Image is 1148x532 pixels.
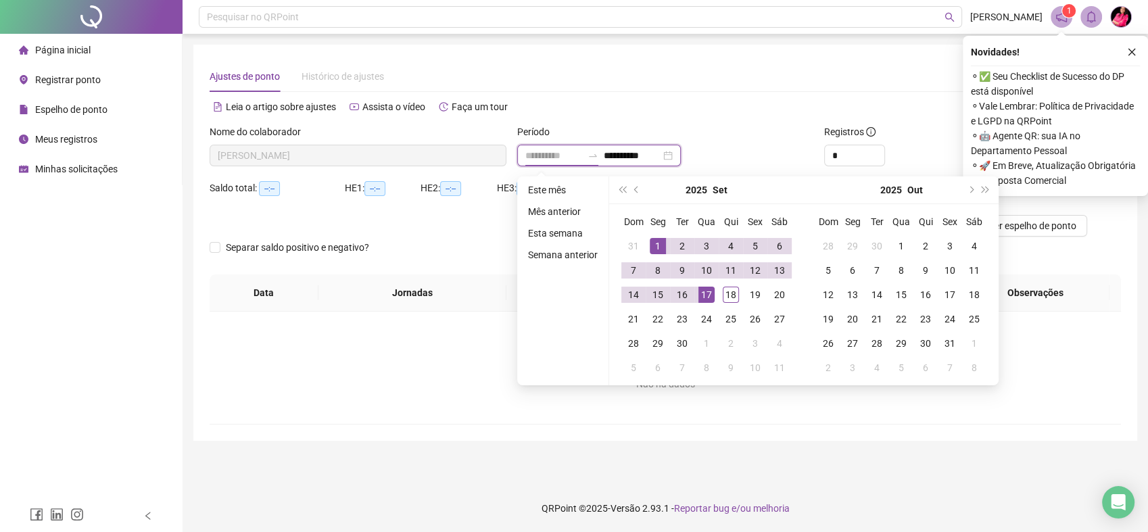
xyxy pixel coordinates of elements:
td: 2025-10-23 [913,307,938,331]
div: 13 [771,262,788,279]
td: 2025-10-16 [913,283,938,307]
td: 2025-10-14 [865,283,889,307]
td: 2025-09-30 [670,331,694,356]
td: 2025-10-03 [938,234,962,258]
div: 30 [917,335,934,352]
td: 2025-10-29 [889,331,913,356]
div: 26 [747,311,763,327]
div: 2 [723,335,739,352]
th: Seg [646,210,670,234]
span: ⚬ 🚀 Em Breve, Atualização Obrigatória de Proposta Comercial [971,158,1140,188]
div: 15 [893,287,909,303]
td: 2025-10-04 [962,234,986,258]
div: 16 [917,287,934,303]
button: Ver espelho de ponto [978,215,1087,237]
td: 2025-10-13 [840,283,865,307]
span: environment [19,75,28,84]
td: 2025-11-08 [962,356,986,380]
th: Jornadas [318,274,506,312]
span: --:-- [364,181,385,196]
td: 2025-10-31 [938,331,962,356]
div: 28 [820,238,836,254]
td: 2025-10-12 [816,283,840,307]
li: Esta semana [523,225,603,241]
div: 4 [966,238,982,254]
td: 2025-10-08 [889,258,913,283]
span: Histórico de ajustes [302,71,384,82]
td: 2025-10-04 [767,331,792,356]
td: 2025-10-26 [816,331,840,356]
td: 2025-10-22 [889,307,913,331]
span: Separar saldo positivo e negativo? [220,240,375,255]
td: 2025-10-01 [694,331,719,356]
td: 2025-10-21 [865,307,889,331]
th: Ter [865,210,889,234]
span: left [143,511,153,521]
td: 2025-09-19 [743,283,767,307]
td: 2025-10-10 [743,356,767,380]
div: 7 [674,360,690,376]
div: 29 [844,238,861,254]
button: year panel [686,176,707,203]
div: 4 [771,335,788,352]
td: 2025-09-20 [767,283,792,307]
th: Dom [621,210,646,234]
div: 1 [650,238,666,254]
td: 2025-09-17 [694,283,719,307]
span: bell [1085,11,1097,23]
td: 2025-09-08 [646,258,670,283]
td: 2025-10-24 [938,307,962,331]
span: search [944,12,955,22]
span: Página inicial [35,45,91,55]
li: Semana anterior [523,247,603,263]
span: close [1127,47,1137,57]
div: 13 [844,287,861,303]
div: 4 [723,238,739,254]
td: 2025-11-02 [816,356,840,380]
td: 2025-11-06 [913,356,938,380]
div: 31 [625,238,642,254]
td: 2025-09-24 [694,307,719,331]
td: 2025-10-05 [621,356,646,380]
div: 2 [917,238,934,254]
div: 6 [771,238,788,254]
div: 12 [747,262,763,279]
td: 2025-09-25 [719,307,743,331]
div: 1 [966,335,982,352]
div: 6 [917,360,934,376]
button: next-year [963,176,978,203]
div: 8 [893,262,909,279]
div: 5 [820,262,836,279]
td: 2025-08-31 [621,234,646,258]
div: 17 [942,287,958,303]
div: 1 [698,335,715,352]
div: 19 [820,311,836,327]
span: Versão [611,503,640,514]
div: 7 [942,360,958,376]
th: Sáb [962,210,986,234]
div: 22 [650,311,666,327]
div: 6 [844,262,861,279]
span: 1 [1067,6,1072,16]
span: notification [1055,11,1068,23]
td: 2025-10-18 [962,283,986,307]
div: 8 [966,360,982,376]
div: 15 [650,287,666,303]
td: 2025-10-01 [889,234,913,258]
span: Minhas solicitações [35,164,118,174]
button: year panel [880,176,902,203]
td: 2025-09-15 [646,283,670,307]
span: CARINE DOS SANTOS OLIVEIRA [218,145,498,166]
div: 23 [917,311,934,327]
span: ⚬ 🤖 Agente QR: sua IA no Departamento Pessoal [971,128,1140,158]
div: 3 [844,360,861,376]
span: history [439,102,448,112]
td: 2025-10-27 [840,331,865,356]
td: 2025-09-22 [646,307,670,331]
div: 19 [747,287,763,303]
div: Não há dados [226,377,1105,391]
td: 2025-10-02 [719,331,743,356]
div: 5 [625,360,642,376]
td: 2025-09-02 [670,234,694,258]
div: 29 [893,335,909,352]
